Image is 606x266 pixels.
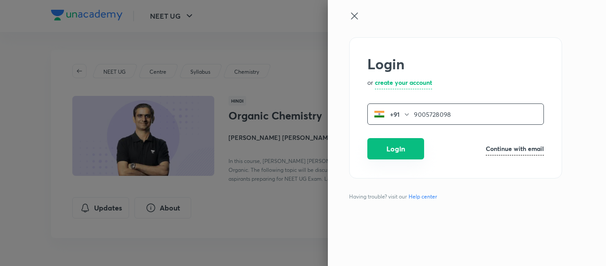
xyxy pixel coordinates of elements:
[375,78,432,87] h6: create your account
[375,78,432,89] a: create your account
[374,109,385,119] img: India
[367,78,373,89] p: or
[414,105,543,123] input: Enter your mobile number
[367,138,424,159] button: Login
[349,193,441,201] span: Having trouble? visit our
[367,56,544,72] h2: Login
[486,144,544,153] h6: Continue with email
[486,144,544,155] a: Continue with email
[385,110,403,119] p: +91
[407,193,439,201] a: Help center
